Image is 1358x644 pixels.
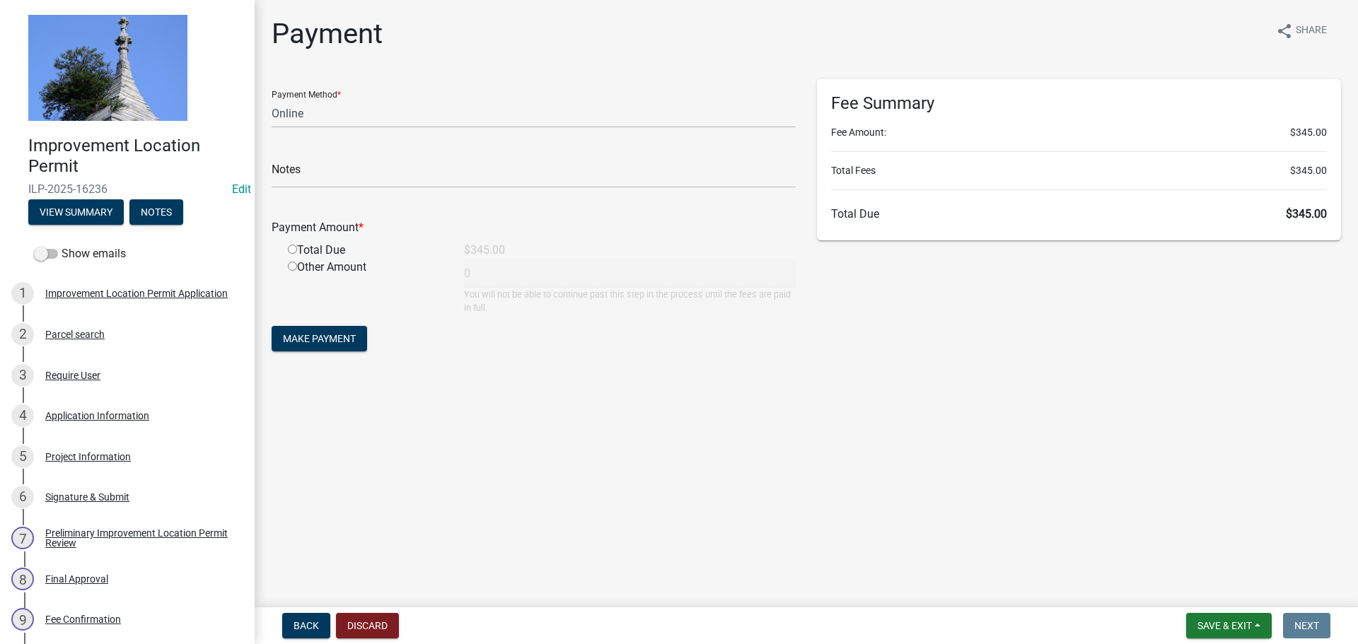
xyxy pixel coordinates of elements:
[11,404,34,427] div: 4
[1286,207,1327,221] span: $345.00
[11,282,34,305] div: 1
[831,125,1327,140] li: Fee Amount:
[11,364,34,387] div: 3
[272,326,367,351] button: Make Payment
[1197,620,1252,631] span: Save & Exit
[1290,125,1327,140] span: $345.00
[45,288,228,298] div: Improvement Location Permit Application
[45,492,129,502] div: Signature & Submit
[45,329,105,339] div: Parcel search
[1186,613,1272,638] button: Save & Exit
[45,411,149,421] div: Application Information
[1265,17,1338,45] button: shareShare
[1283,613,1330,638] button: Next
[45,614,121,624] div: Fee Confirmation
[11,323,34,346] div: 2
[45,370,100,380] div: Require User
[45,574,108,584] div: Final Approval
[129,207,183,218] wm-modal-confirm: Notes
[232,182,251,196] wm-modal-confirm: Edit Application Number
[28,182,226,196] span: ILP-2025-16236
[277,259,453,315] div: Other Amount
[831,163,1327,178] li: Total Fees
[28,136,243,177] h4: Improvement Location Permit
[45,528,232,548] div: Preliminary Improvement Location Permit Review
[28,199,124,225] button: View Summary
[1296,23,1327,40] span: Share
[272,17,383,51] h1: Payment
[11,527,34,549] div: 7
[831,93,1327,114] h6: Fee Summary
[336,613,399,638] button: Discard
[294,620,319,631] span: Back
[11,445,34,468] div: 5
[34,245,126,262] label: Show emails
[261,219,806,236] div: Payment Amount
[831,207,1327,221] h6: Total Due
[28,15,187,121] img: Decatur County, Indiana
[232,182,251,196] a: Edit
[129,199,183,225] button: Notes
[11,608,34,631] div: 9
[1276,23,1293,40] i: share
[1290,163,1327,178] span: $345.00
[28,207,124,218] wm-modal-confirm: Summary
[283,333,356,344] span: Make Payment
[277,242,453,259] div: Total Due
[1294,620,1319,631] span: Next
[45,452,131,462] div: Project Information
[282,613,330,638] button: Back
[11,568,34,590] div: 8
[11,486,34,508] div: 6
